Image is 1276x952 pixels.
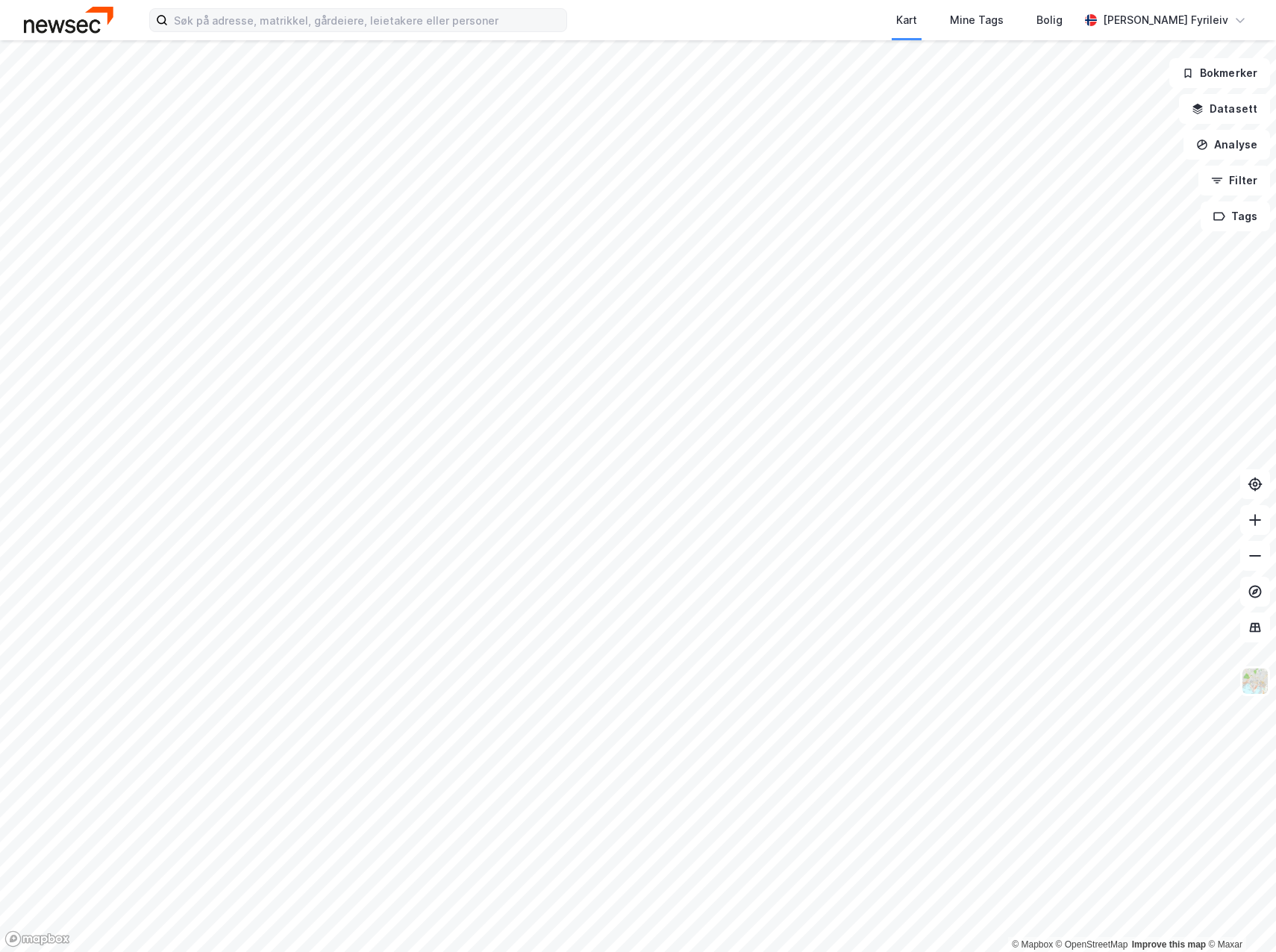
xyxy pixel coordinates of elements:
a: OpenStreetMap [1056,939,1128,950]
button: Tags [1201,201,1270,231]
button: Analyse [1183,130,1270,160]
div: Bolig [1036,11,1063,29]
button: Bokmerker [1169,58,1270,88]
button: Filter [1198,166,1270,195]
div: [PERSON_NAME] Fyrileiv [1103,11,1228,29]
a: Mapbox [1012,939,1053,950]
img: Z [1241,667,1269,695]
div: Kart [896,11,917,29]
button: Datasett [1179,94,1270,124]
div: Kontrollprogram for chat [1201,880,1276,952]
a: Improve this map [1132,939,1206,950]
iframe: Chat Widget [1201,880,1276,952]
a: Mapbox homepage [4,930,70,948]
div: Mine Tags [950,11,1004,29]
input: Søk på adresse, matrikkel, gårdeiere, leietakere eller personer [168,9,566,31]
img: newsec-logo.f6e21ccffca1b3a03d2d.png [24,7,113,33]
